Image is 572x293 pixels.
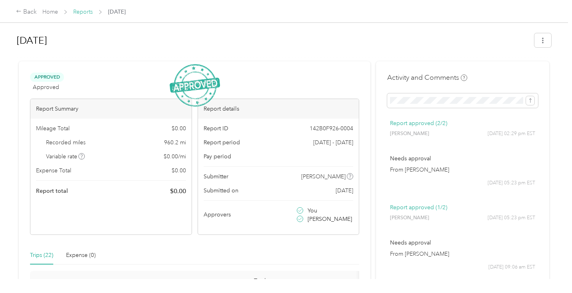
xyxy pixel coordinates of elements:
[310,124,353,133] span: 142B0F926-0004
[172,166,186,175] span: $ 0.00
[313,138,353,147] span: [DATE] - [DATE]
[108,8,126,16] span: [DATE]
[390,130,429,137] span: [PERSON_NAME]
[204,186,238,195] span: Submitted on
[308,206,317,215] span: You
[204,124,228,133] span: Report ID
[204,152,231,161] span: Pay period
[17,31,529,50] h1: Jan 2023
[42,8,58,15] a: Home
[336,186,353,195] span: [DATE]
[387,73,467,83] h4: Activity and Comments
[390,250,535,258] p: From [PERSON_NAME]
[527,248,572,293] iframe: Everlance-gr Chat Button Frame
[308,215,352,223] span: [PERSON_NAME]
[66,251,96,260] div: Expense (0)
[390,238,535,247] p: Needs approval
[488,264,535,271] span: [DATE] 09:06 am EST
[30,251,53,260] div: Trips (22)
[488,214,535,222] span: [DATE] 05:23 pm EST
[30,73,64,82] span: Approved
[170,64,220,107] img: ApprovedStamp
[46,138,86,147] span: Recorded miles
[164,138,186,147] span: 960.2 mi
[390,203,535,212] p: Report approved (1/2)
[390,166,535,174] p: From [PERSON_NAME]
[488,130,535,137] span: [DATE] 02:29 pm EST
[204,210,231,219] span: Approvers
[172,124,186,133] span: $ 0.00
[36,187,68,195] span: Report total
[204,138,240,147] span: Report period
[390,119,535,127] p: Report approved (2/2)
[164,152,186,161] span: $ 0.00 / mi
[198,99,359,119] div: Report details
[36,166,71,175] span: Expense Total
[36,124,70,133] span: Mileage Total
[33,83,59,91] span: Approved
[488,180,535,187] span: [DATE] 05:23 pm EST
[254,277,287,291] span: Track Method
[46,152,85,161] span: Variable rate
[170,186,186,196] span: $ 0.00
[73,8,93,15] a: Reports
[204,172,228,181] span: Submitter
[30,99,192,119] div: Report Summary
[16,7,37,17] div: Back
[390,214,429,222] span: [PERSON_NAME]
[390,154,535,163] p: Needs approval
[301,172,346,181] span: [PERSON_NAME]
